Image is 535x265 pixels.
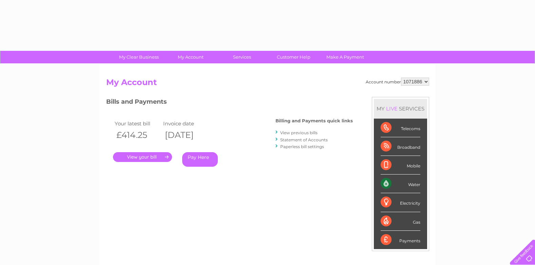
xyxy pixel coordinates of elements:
div: Water [381,175,420,193]
div: MY SERVICES [374,99,427,118]
a: . [113,152,172,162]
a: Pay Here [182,152,218,167]
a: View previous bills [280,130,318,135]
a: Services [214,51,270,63]
div: Mobile [381,156,420,175]
a: Paperless bill settings [280,144,324,149]
div: Broadband [381,137,420,156]
div: Account number [366,78,429,86]
a: Make A Payment [317,51,373,63]
th: £414.25 [113,128,162,142]
div: LIVE [385,105,399,112]
h4: Billing and Payments quick links [275,118,353,123]
div: Telecoms [381,119,420,137]
a: Customer Help [266,51,322,63]
div: Payments [381,231,420,249]
div: Gas [381,212,420,231]
td: Your latest bill [113,119,162,128]
h2: My Account [106,78,429,90]
h3: Bills and Payments [106,97,353,109]
a: My Clear Business [111,51,167,63]
td: Invoice date [161,119,210,128]
a: My Account [163,51,218,63]
div: Electricity [381,193,420,212]
a: Statement of Accounts [280,137,328,142]
th: [DATE] [161,128,210,142]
